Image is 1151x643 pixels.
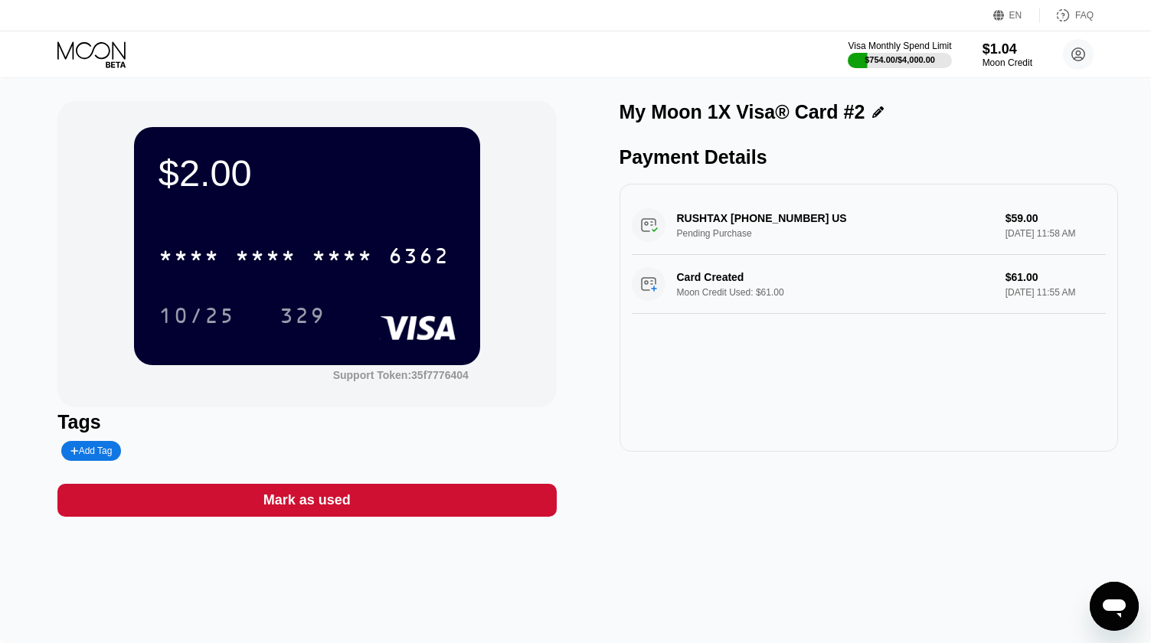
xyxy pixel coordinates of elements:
[280,305,325,330] div: 329
[61,441,121,461] div: Add Tag
[70,446,112,456] div: Add Tag
[1075,10,1094,21] div: FAQ
[848,41,951,51] div: Visa Monthly Spend Limit
[159,152,456,194] div: $2.00
[983,41,1032,68] div: $1.04Moon Credit
[1090,582,1139,631] iframe: Button to launch messaging window
[263,491,351,509] div: Mark as used
[333,369,469,381] div: Support Token: 35f7776404
[865,55,935,64] div: $754.00 / $4,000.00
[57,411,556,433] div: Tags
[848,41,951,68] div: Visa Monthly Spend Limit$754.00/$4,000.00
[268,296,337,335] div: 329
[57,484,556,517] div: Mark as used
[159,305,235,330] div: 10/25
[1009,10,1022,21] div: EN
[147,296,247,335] div: 10/25
[983,57,1032,68] div: Moon Credit
[620,146,1118,168] div: Payment Details
[1040,8,1094,23] div: FAQ
[333,369,469,381] div: Support Token:35f7776404
[388,246,450,270] div: 6362
[620,101,865,123] div: My Moon 1X Visa® Card #2
[993,8,1040,23] div: EN
[983,41,1032,57] div: $1.04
